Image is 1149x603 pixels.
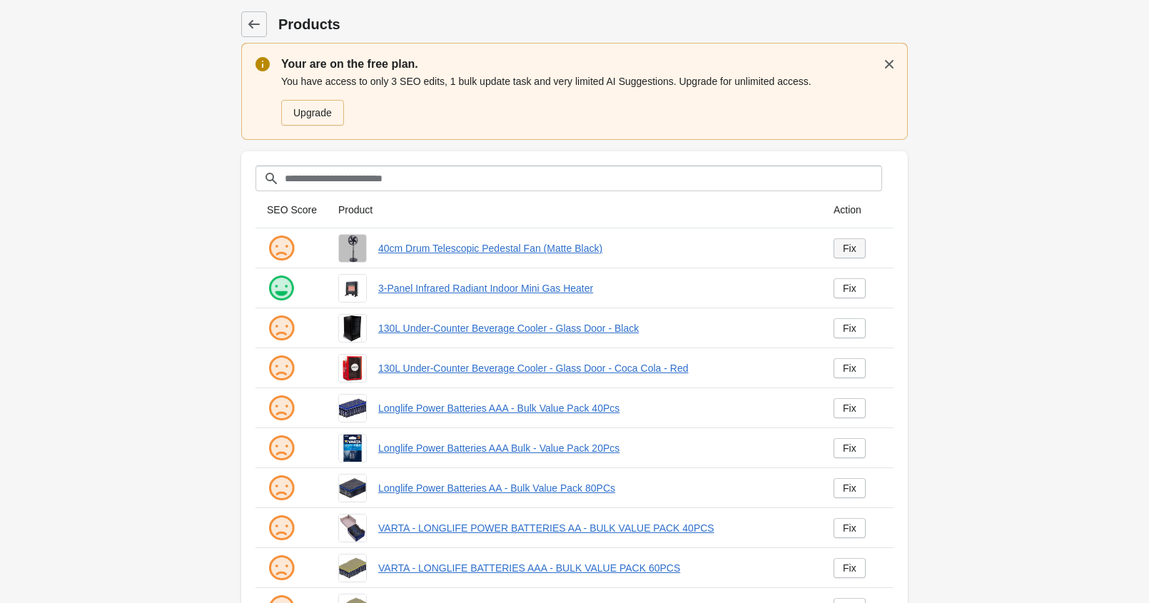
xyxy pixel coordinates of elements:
[281,56,894,73] p: Your are on the free plan.
[834,558,866,578] a: Fix
[267,314,295,343] img: sad.png
[834,438,866,458] a: Fix
[267,554,295,582] img: sad.png
[843,442,856,454] div: Fix
[267,234,295,263] img: sad.png
[281,73,894,127] div: You have access to only 3 SEO edits, 1 bulk update task and very limited AI Suggestions. Upgrade ...
[378,441,811,455] a: Longlife Power Batteries AAA Bulk - Value Pack 20Pcs
[267,274,295,303] img: happy.png
[378,481,811,495] a: Longlife Power Batteries AA - Bulk Value Pack 80PCs
[378,561,811,575] a: VARTA - LONGLIFE BATTERIES AAA - BULK VALUE PACK 60PCS
[267,434,295,462] img: sad.png
[834,398,866,418] a: Fix
[822,191,894,228] th: Action
[281,100,344,126] a: Upgrade
[378,401,811,415] a: Longlife Power Batteries AAA - Bulk Value Pack 40Pcs
[278,14,908,34] h1: Products
[267,354,295,382] img: sad.png
[843,363,856,374] div: Fix
[843,323,856,334] div: Fix
[255,191,327,228] th: SEO Score
[834,318,866,338] a: Fix
[378,281,811,295] a: 3-Panel Infrared Radiant Indoor Mini Gas Heater
[843,243,856,254] div: Fix
[843,562,856,574] div: Fix
[267,474,295,502] img: sad.png
[834,478,866,498] a: Fix
[378,521,811,535] a: VARTA - LONGLIFE POWER BATTERIES AA - BULK VALUE PACK 40PCS
[327,191,822,228] th: Product
[293,107,332,118] div: Upgrade
[843,522,856,534] div: Fix
[843,283,856,294] div: Fix
[378,241,811,255] a: 40cm Drum Telescopic Pedestal Fan (Matte Black)
[267,394,295,422] img: sad.png
[834,358,866,378] a: Fix
[378,361,811,375] a: 130L Under-Counter Beverage Cooler - Glass Door - Coca Cola - Red
[843,482,856,494] div: Fix
[378,321,811,335] a: 130L Under-Counter Beverage Cooler - Glass Door - Black
[267,514,295,542] img: sad.png
[834,518,866,538] a: Fix
[834,238,866,258] a: Fix
[843,402,856,414] div: Fix
[834,278,866,298] a: Fix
